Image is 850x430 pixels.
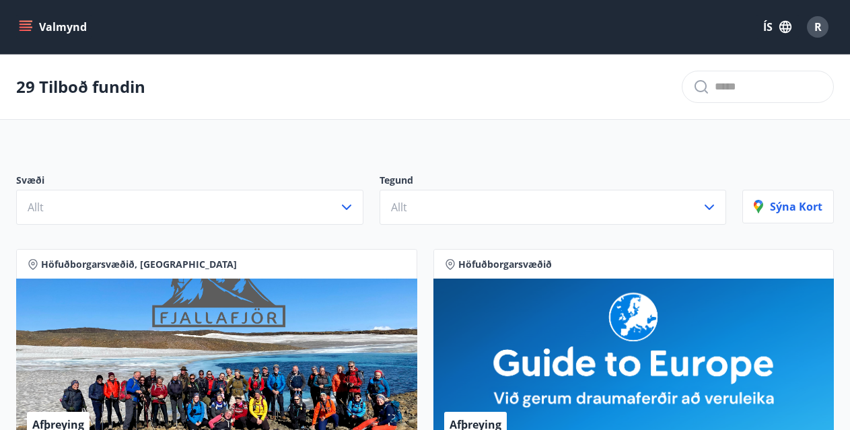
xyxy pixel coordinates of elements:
span: Höfuðborgarsvæðið [458,258,552,271]
button: R [802,11,834,43]
button: Allt [16,190,363,225]
span: Höfuðborgarsvæðið, [GEOGRAPHIC_DATA] [41,258,237,271]
span: Allt [28,200,44,215]
p: Sýna kort [754,199,822,214]
p: Tegund [380,174,727,190]
span: R [814,20,822,34]
button: menu [16,15,92,39]
button: ÍS [756,15,799,39]
span: Allt [391,200,407,215]
button: Allt [380,190,727,225]
p: Svæði [16,174,363,190]
button: Sýna kort [742,190,834,223]
p: 29 Tilboð fundin [16,75,145,98]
